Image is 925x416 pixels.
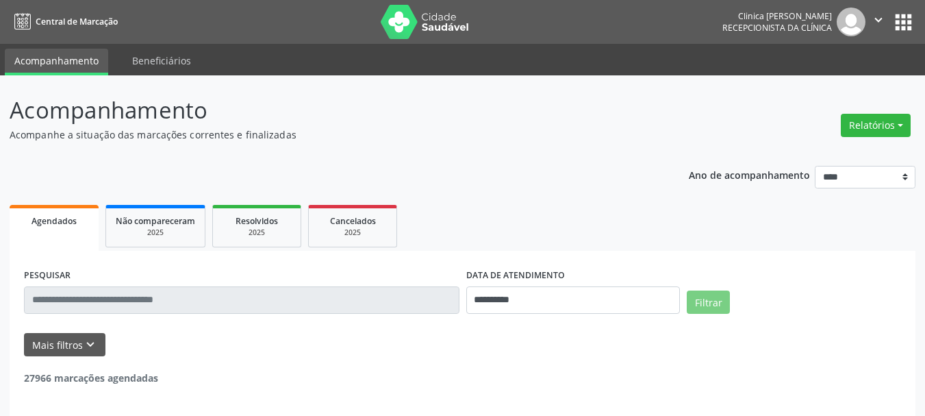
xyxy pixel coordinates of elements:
div: 2025 [116,228,195,238]
p: Ano de acompanhamento [689,166,810,183]
div: 2025 [223,228,291,238]
a: Central de Marcação [10,10,118,33]
button: Mais filtroskeyboard_arrow_down [24,333,105,357]
strong: 27966 marcações agendadas [24,371,158,384]
button: apps [891,10,915,34]
span: Não compareceram [116,215,195,227]
button: Relatórios [841,114,911,137]
span: Central de Marcação [36,16,118,27]
img: img [837,8,865,36]
button:  [865,8,891,36]
div: 2025 [318,228,387,238]
span: Cancelados [330,215,376,227]
button: Filtrar [687,291,730,314]
p: Acompanhe a situação das marcações correntes e finalizadas [10,127,644,142]
i:  [871,12,886,27]
p: Acompanhamento [10,93,644,127]
span: Agendados [31,215,77,227]
label: DATA DE ATENDIMENTO [466,265,565,286]
div: Clinica [PERSON_NAME] [722,10,832,22]
span: Recepcionista da clínica [722,22,832,34]
span: Resolvidos [236,215,278,227]
a: Acompanhamento [5,49,108,75]
a: Beneficiários [123,49,201,73]
i: keyboard_arrow_down [83,337,98,352]
label: PESQUISAR [24,265,71,286]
